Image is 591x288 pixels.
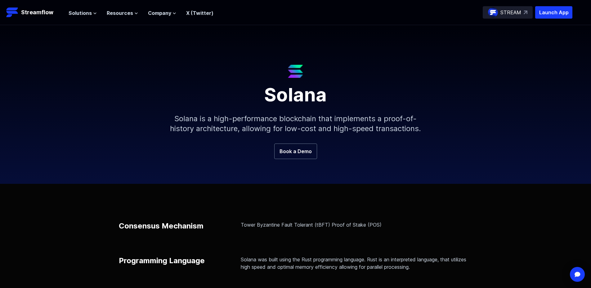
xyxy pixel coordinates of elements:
button: Launch App [535,6,572,19]
img: top-right-arrow.svg [524,11,527,14]
p: Solana was built using the Rust programming language. Rust is an interpreted language, that utili... [241,256,472,271]
p: Consensus Mechanism [119,221,204,231]
img: streamflow-logo-circle.png [488,7,498,17]
h1: Solana [147,78,445,104]
p: Streamflow [21,8,53,17]
span: Resources [107,9,133,17]
p: STREAM [500,9,521,16]
a: STREAM [483,6,533,19]
img: Solana [288,65,303,78]
a: Book a Demo [274,144,317,159]
p: Tower Byzantine Fault Tolerant (tBFT) Proof of Stake (POS) [241,221,472,228]
a: Streamflow [6,6,62,19]
span: Solutions [69,9,92,17]
span: Company [148,9,171,17]
img: Streamflow Logo [6,6,19,19]
button: Resources [107,9,138,17]
p: Programming Language [119,256,205,266]
p: Solana is a high-performance blockchain that implements a proof-of-history architecture, allowing... [162,104,429,144]
button: Solutions [69,9,97,17]
button: Company [148,9,176,17]
div: Open Intercom Messenger [570,267,585,282]
a: X (Twitter) [186,10,213,16]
